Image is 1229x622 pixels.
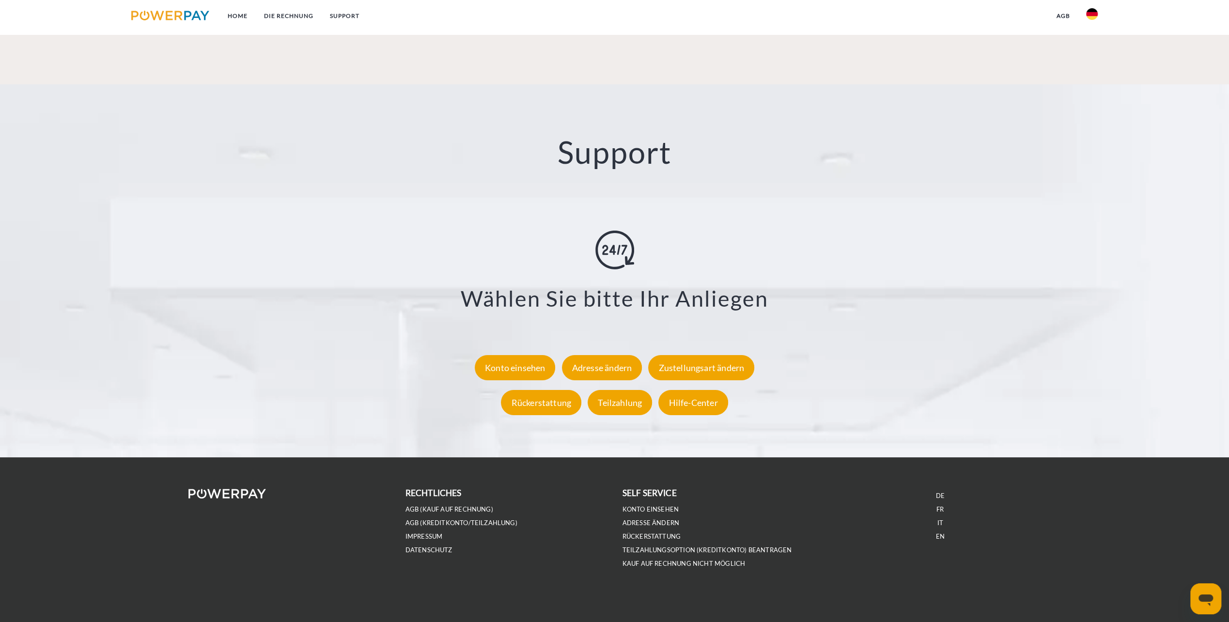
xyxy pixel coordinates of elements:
[622,519,680,527] a: Adresse ändern
[656,397,730,407] a: Hilfe-Center
[622,560,746,568] a: Kauf auf Rechnung nicht möglich
[1086,8,1098,20] img: de
[585,397,654,407] a: Teilzahlung
[405,519,517,527] a: AGB (Kreditkonto/Teilzahlung)
[501,389,581,415] div: Rückerstattung
[560,362,645,373] a: Adresse ändern
[74,284,1155,311] h3: Wählen Sie bitte Ihr Anliegen
[405,505,493,513] a: AGB (Kauf auf Rechnung)
[256,7,322,25] a: DIE RECHNUNG
[937,519,943,527] a: IT
[322,7,368,25] a: SUPPORT
[1048,7,1078,25] a: agb
[498,397,584,407] a: Rückerstattung
[622,546,792,554] a: Teilzahlungsoption (KREDITKONTO) beantragen
[935,532,944,541] a: EN
[475,355,556,380] div: Konto einsehen
[622,505,679,513] a: Konto einsehen
[588,389,652,415] div: Teilzahlung
[562,355,642,380] div: Adresse ändern
[405,532,443,541] a: IMPRESSUM
[936,505,944,513] a: FR
[595,230,634,269] img: online-shopping.svg
[131,11,209,20] img: logo-powerpay.svg
[646,362,757,373] a: Zustellungsart ändern
[405,488,462,498] b: rechtliches
[405,546,452,554] a: DATENSCHUTZ
[658,389,728,415] div: Hilfe-Center
[622,488,677,498] b: self service
[472,362,558,373] a: Konto einsehen
[935,492,944,500] a: DE
[62,133,1167,171] h2: Support
[648,355,754,380] div: Zustellungsart ändern
[622,532,681,541] a: Rückerstattung
[1190,583,1221,614] iframe: Schaltfläche zum Öffnen des Messaging-Fensters
[219,7,256,25] a: Home
[188,489,266,498] img: logo-powerpay-white.svg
